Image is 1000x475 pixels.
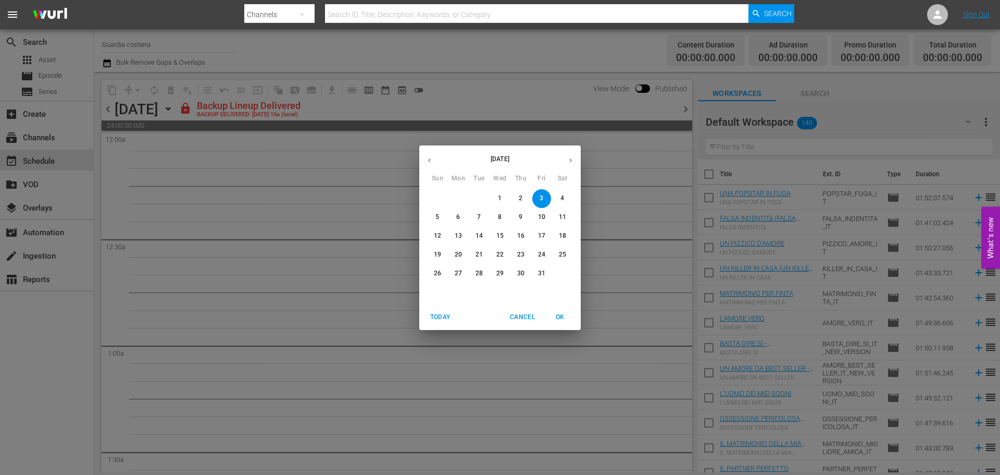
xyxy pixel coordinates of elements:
p: 28 [476,269,483,278]
button: 9 [511,208,530,227]
p: 6 [456,213,460,222]
p: 11 [559,213,566,222]
button: 11 [553,208,572,227]
button: 25 [553,246,572,264]
p: 10 [538,213,545,222]
button: 3 [532,189,551,208]
button: 27 [449,264,468,283]
button: 14 [470,227,489,246]
p: 23 [517,250,524,259]
span: Fri [532,174,551,184]
p: 1 [498,194,502,203]
p: 13 [455,232,462,240]
p: 7 [477,213,481,222]
p: [DATE] [440,154,560,164]
button: 10 [532,208,551,227]
p: 24 [538,250,545,259]
button: Cancel [506,309,539,326]
p: 18 [559,232,566,240]
button: 1 [491,189,509,208]
p: 16 [517,232,524,240]
button: Today [423,309,457,326]
span: Sun [428,174,447,184]
button: 13 [449,227,468,246]
button: 2 [511,189,530,208]
span: Tue [470,174,489,184]
p: 5 [435,213,439,222]
button: 29 [491,264,509,283]
p: 26 [434,269,441,278]
p: 15 [496,232,504,240]
button: 4 [553,189,572,208]
button: 16 [511,227,530,246]
button: 18 [553,227,572,246]
span: Search [764,4,792,23]
p: 27 [455,269,462,278]
button: 26 [428,264,447,283]
button: 7 [470,208,489,227]
p: 4 [560,194,564,203]
span: Today [428,312,453,323]
p: 30 [517,269,524,278]
button: 22 [491,246,509,264]
button: 23 [511,246,530,264]
button: 20 [449,246,468,264]
p: 12 [434,232,441,240]
a: Sign Out [963,10,990,19]
p: 29 [496,269,504,278]
button: 12 [428,227,447,246]
p: 14 [476,232,483,240]
button: 30 [511,264,530,283]
button: 24 [532,246,551,264]
span: Wed [491,174,509,184]
button: 17 [532,227,551,246]
button: OK [543,309,577,326]
button: 6 [449,208,468,227]
button: 21 [470,246,489,264]
button: 5 [428,208,447,227]
span: Cancel [510,312,535,323]
span: Sat [553,174,572,184]
span: OK [547,312,572,323]
p: 22 [496,250,504,259]
button: 8 [491,208,509,227]
p: 17 [538,232,545,240]
p: 8 [498,213,502,222]
button: 19 [428,246,447,264]
p: 21 [476,250,483,259]
button: 31 [532,264,551,283]
button: 28 [470,264,489,283]
img: ans4CAIJ8jUAAAAAAAAAAAAAAAAAAAAAAAAgQb4GAAAAAAAAAAAAAAAAAAAAAAAAJMjXAAAAAAAAAAAAAAAAAAAAAAAAgAT5G... [25,3,75,27]
p: 25 [559,250,566,259]
p: 9 [519,213,522,222]
p: 19 [434,250,441,259]
p: 20 [455,250,462,259]
button: Open Feedback Widget [981,206,1000,269]
p: 31 [538,269,545,278]
span: Thu [511,174,530,184]
span: Mon [449,174,468,184]
span: menu [6,8,19,21]
p: 2 [519,194,522,203]
p: 3 [540,194,543,203]
button: 15 [491,227,509,246]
